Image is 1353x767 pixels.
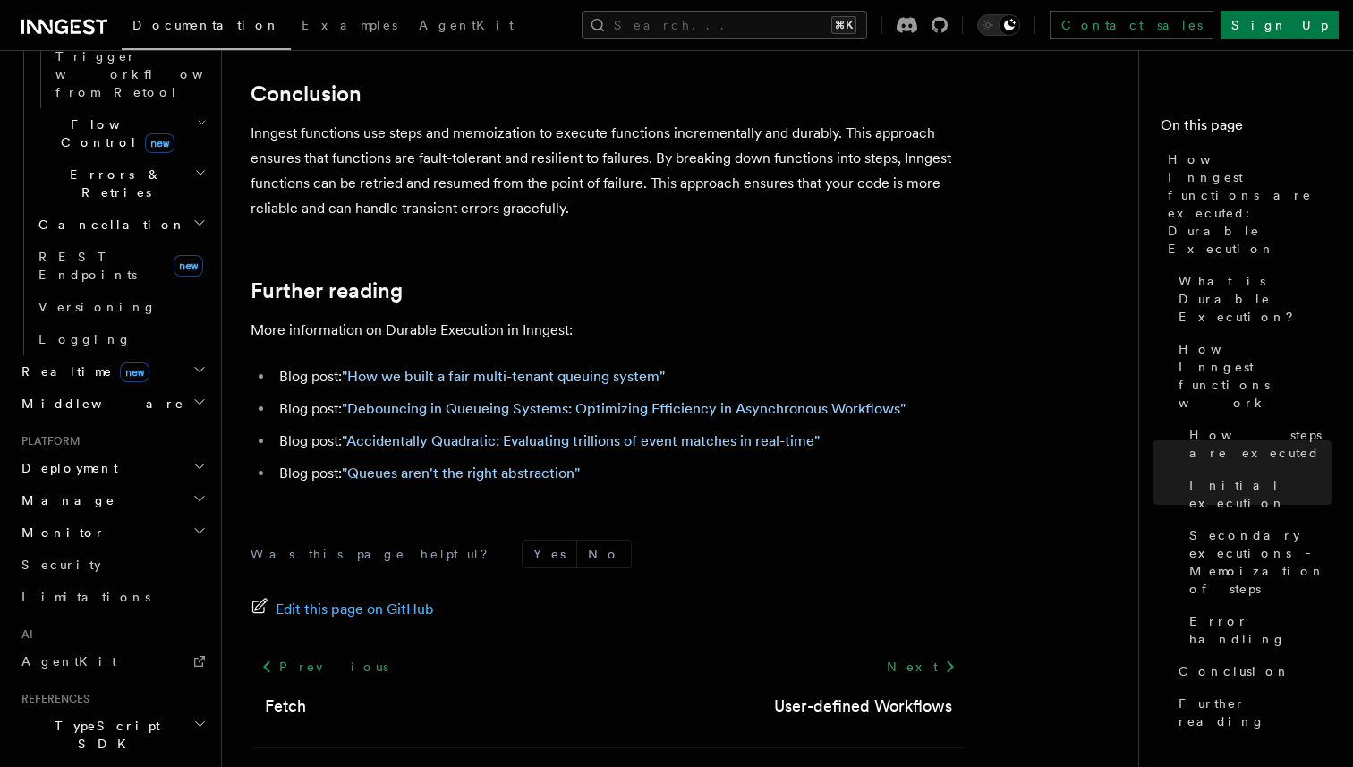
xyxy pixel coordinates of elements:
span: new [120,362,149,382]
a: AgentKit [408,5,524,48]
a: Security [14,549,210,581]
span: Conclusion [1179,662,1290,680]
a: Fetch [265,694,306,719]
span: AgentKit [21,654,116,669]
span: Realtime [14,362,149,380]
span: Middleware [14,395,184,413]
span: Cancellation [31,216,186,234]
p: Was this page helpful? [251,545,500,563]
span: Errors & Retries [31,166,194,201]
a: Conclusion [251,81,362,107]
span: Further reading [1179,695,1332,730]
span: Manage [14,491,115,509]
a: Error handling [1182,605,1332,655]
button: Errors & Retries [31,158,210,209]
span: Logging [38,332,132,346]
button: Toggle dark mode [977,14,1020,36]
a: Limitations [14,581,210,613]
a: Conclusion [1171,655,1332,687]
p: More information on Durable Execution in Inngest: [251,318,966,343]
button: Yes [523,541,576,567]
button: Flow Controlnew [31,108,210,158]
span: Monitor [14,524,106,541]
span: Flow Control [31,115,197,151]
span: How Inngest functions work [1179,340,1332,412]
span: Edit this page on GitHub [276,597,434,622]
li: Blog post: [274,364,966,389]
button: No [577,541,631,567]
span: new [174,255,203,277]
span: References [14,692,89,706]
a: Logging [31,323,210,355]
a: REST Endpointsnew [31,241,210,291]
button: Deployment [14,452,210,484]
a: "Debouncing in Queueing Systems: Optimizing Efficiency in Asynchronous Workflows" [342,400,906,417]
a: What is Durable Execution? [1171,265,1332,333]
a: How Inngest functions work [1171,333,1332,419]
li: Blog post: [274,461,966,486]
button: Monitor [14,516,210,549]
button: Cancellation [31,209,210,241]
button: Search...⌘K [582,11,867,39]
span: AgentKit [419,18,514,32]
span: Versioning [38,300,157,314]
a: Versioning [31,291,210,323]
span: Deployment [14,459,118,477]
span: REST Endpoints [38,250,137,282]
a: Further reading [1171,687,1332,737]
span: How steps are executed [1189,426,1332,462]
span: Examples [302,18,397,32]
span: AI [14,627,33,642]
a: "How we built a fair multi-tenant queuing system" [342,368,665,385]
a: Documentation [122,5,291,50]
a: Trigger workflows from Retool [48,40,210,108]
span: What is Durable Execution? [1179,272,1332,326]
span: Security [21,558,101,572]
a: Next [876,651,966,683]
span: Error handling [1189,612,1332,648]
a: How steps are executed [1182,419,1332,469]
a: User-defined Workflows [774,694,952,719]
li: Blog post: [274,429,966,454]
button: Manage [14,484,210,516]
a: How Inngest functions are executed: Durable Execution [1161,143,1332,265]
span: Initial execution [1189,476,1332,512]
span: How Inngest functions are executed: Durable Execution [1168,150,1332,258]
li: Blog post: [274,396,966,422]
kbd: ⌘K [831,16,856,34]
p: Inngest functions use steps and memoization to execute functions incrementally and durably. This ... [251,121,966,221]
span: Secondary executions - Memoization of steps [1189,526,1332,598]
span: Documentation [132,18,280,32]
span: Platform [14,434,81,448]
a: "Accidentally Quadratic: Evaluating trillions of event matches in real-time" [342,432,820,449]
span: Trigger workflows from Retool [55,49,252,99]
span: TypeScript SDK [14,717,193,753]
a: Contact sales [1050,11,1213,39]
a: Examples [291,5,408,48]
a: Sign Up [1221,11,1339,39]
button: Middleware [14,388,210,420]
a: Initial execution [1182,469,1332,519]
a: Previous [251,651,398,683]
a: Further reading [251,278,403,303]
a: Edit this page on GitHub [251,597,434,622]
span: Limitations [21,590,150,604]
a: Secondary executions - Memoization of steps [1182,519,1332,605]
a: "Queues aren't the right abstraction" [342,464,580,482]
span: new [145,133,174,153]
h4: On this page [1161,115,1332,143]
button: Realtimenew [14,355,210,388]
button: TypeScript SDK [14,710,210,760]
a: AgentKit [14,645,210,678]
